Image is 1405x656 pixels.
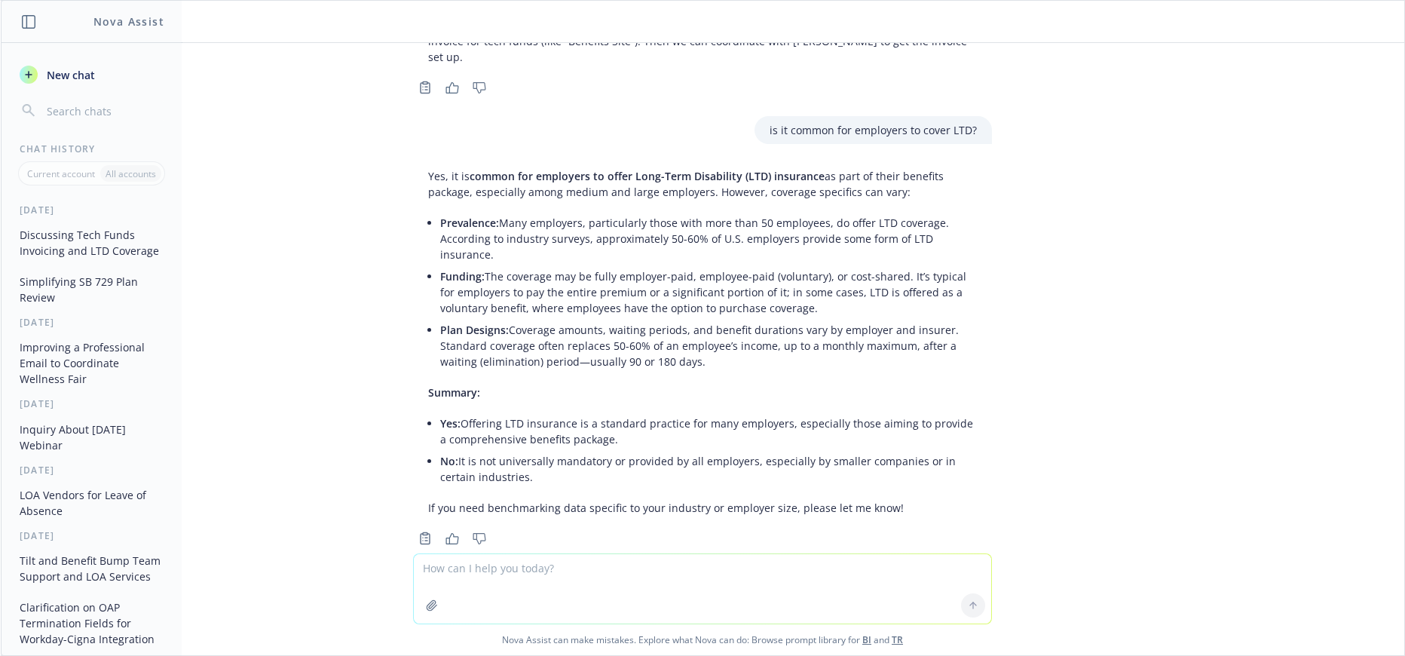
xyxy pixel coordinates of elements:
[428,168,977,200] p: Yes, it is as part of their benefits package, especially among medium and large employers. Howeve...
[2,529,182,542] div: [DATE]
[467,77,491,98] button: Thumbs down
[470,169,825,183] span: common for employers to offer Long-Term Disability (LTD) insurance
[440,216,499,230] span: Prevalence:
[440,323,509,337] span: Plan Designs:
[892,633,903,646] a: TR
[440,454,458,468] span: No:
[93,14,164,29] h1: Nova Assist
[44,67,95,83] span: New chat
[7,624,1398,655] span: Nova Assist can make mistakes. Explore what Nova can do: Browse prompt library for and
[440,319,977,372] li: Coverage amounts, waiting periods, and benefit durations vary by employer and insurer. Standard c...
[770,122,977,138] p: is it common for employers to cover LTD?
[440,412,977,450] li: Offering LTD insurance is a standard practice for many employers, especially those aiming to prov...
[44,100,164,121] input: Search chats
[106,167,156,180] p: All accounts
[14,269,170,310] button: Simplifying SB 729 Plan Review
[440,212,977,265] li: Many employers, particularly those with more than 50 employees, do offer LTD coverage. According ...
[14,335,170,391] button: Improving a Professional Email to Coordinate Wellness Fair
[2,397,182,410] div: [DATE]
[14,61,170,88] button: New chat
[440,265,977,319] li: The coverage may be fully employer-paid, employee-paid (voluntary), or cost-shared. It’s typical ...
[862,633,871,646] a: BI
[428,500,977,516] p: If you need benchmarking data specific to your industry or employer size, please let me know!
[418,532,432,545] svg: Copy to clipboard
[2,204,182,216] div: [DATE]
[14,417,170,458] button: Inquiry About [DATE] Webinar
[467,528,491,549] button: Thumbs down
[14,595,170,651] button: Clarification on OAP Termination Fields for Workday-Cigna Integration
[14,548,170,589] button: Tilt and Benefit Bump Team Support and LOA Services
[440,269,485,284] span: Funding:
[2,316,182,329] div: [DATE]
[27,167,95,180] p: Current account
[440,416,461,431] span: Yes:
[428,385,480,400] span: Summary:
[14,483,170,523] button: LOA Vendors for Leave of Absence
[2,143,182,155] div: Chat History
[440,450,977,488] li: It is not universally mandatory or provided by all employers, especially by smaller companies or ...
[2,464,182,477] div: [DATE]
[418,81,432,94] svg: Copy to clipboard
[14,222,170,263] button: Discussing Tech Funds Invoicing and LTD Coverage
